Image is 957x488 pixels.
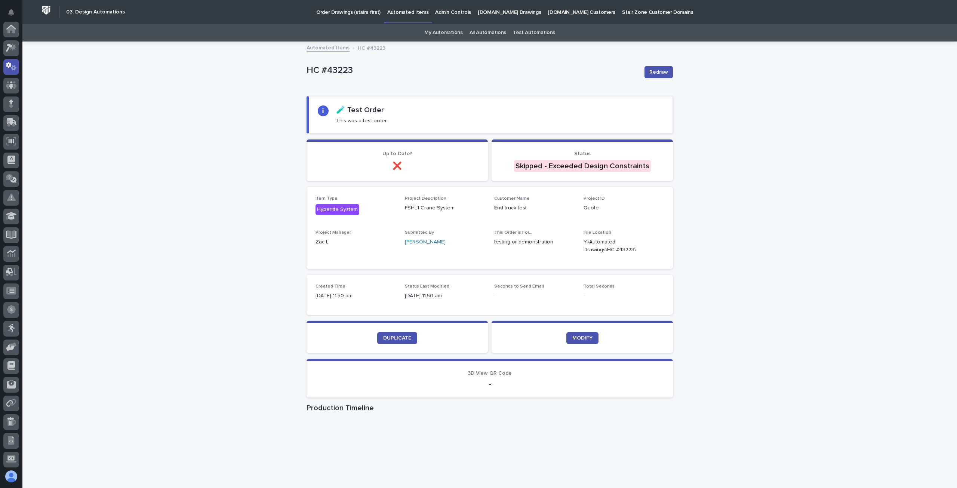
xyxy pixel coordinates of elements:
p: Quote [584,204,664,212]
span: Created Time [316,284,345,289]
a: Automated Items [307,43,350,52]
p: testing or demonstration [494,238,575,246]
p: - [316,380,664,389]
p: [DATE] 11:50 am [316,292,396,300]
a: [PERSON_NAME] [405,238,446,246]
p: This was a test order. [336,117,388,124]
p: - [584,292,664,300]
div: Skipped - Exceeded Design Constraints [514,160,651,172]
button: users-avatar [3,469,19,484]
span: Customer Name [494,196,530,201]
span: Status Last Modified [405,284,449,289]
a: DUPLICATE [377,332,417,344]
span: File Location [584,230,611,235]
p: End truck test [494,204,575,212]
span: Project Description [405,196,446,201]
span: 3D View QR Code [468,371,512,376]
h1: Production Timeline [307,403,673,412]
p: [DATE] 11:50 am [405,292,485,300]
a: All Automations [470,24,506,42]
h2: 03. Design Automations [66,9,125,15]
span: Submitted By [405,230,434,235]
a: Test Automations [513,24,555,42]
p: ❌ [316,162,479,171]
span: Project Manager [316,230,351,235]
div: Hyperlite System [316,204,359,215]
button: Redraw [644,66,673,78]
p: - [494,292,575,300]
a: My Automations [424,24,463,42]
span: This Order is For... [494,230,532,235]
: Y:\Automated Drawings\HC #43223\ [584,238,646,254]
span: Up to Date? [382,151,412,156]
span: DUPLICATE [383,335,411,341]
span: Seconds to Send Email [494,284,544,289]
img: Workspace Logo [39,3,53,17]
span: Status [574,151,591,156]
p: FSHL1 Crane System [405,204,485,212]
p: Zac L [316,238,396,246]
div: Notifications [9,9,19,21]
p: HC #43223 [358,43,385,52]
a: MODIFY [566,332,598,344]
span: Item Type [316,196,338,201]
span: Total Seconds [584,284,615,289]
button: Notifications [3,4,19,20]
span: Project ID [584,196,605,201]
h2: 🧪 Test Order [336,105,384,114]
p: HC #43223 [307,65,638,76]
span: Redraw [649,68,668,76]
span: MODIFY [572,335,593,341]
